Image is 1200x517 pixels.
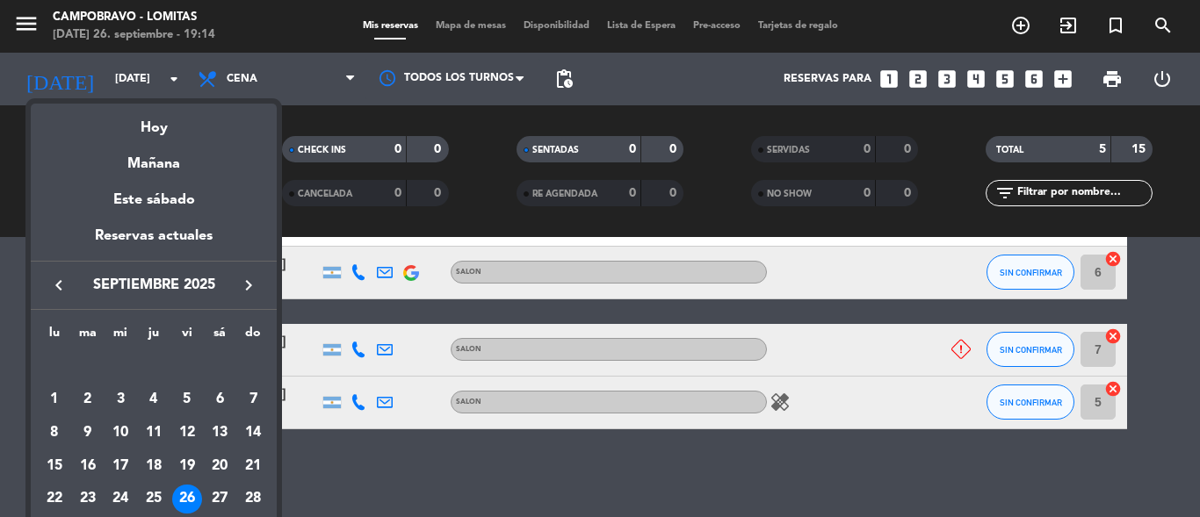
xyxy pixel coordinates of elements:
[105,451,135,481] div: 17
[204,416,237,449] td: 13 de septiembre de 2025
[205,418,235,448] div: 13
[40,485,69,514] div: 22
[139,485,169,514] div: 25
[105,418,135,448] div: 10
[31,104,277,140] div: Hoy
[104,449,137,483] td: 17 de septiembre de 2025
[71,483,105,516] td: 23 de septiembre de 2025
[238,418,268,448] div: 14
[38,323,71,350] th: lunes
[139,451,169,481] div: 18
[31,140,277,176] div: Mañana
[172,451,202,481] div: 19
[104,416,137,449] td: 10 de septiembre de 2025
[238,451,268,481] div: 21
[236,449,270,483] td: 21 de septiembre de 2025
[236,483,270,516] td: 28 de septiembre de 2025
[204,323,237,350] th: sábado
[104,483,137,516] td: 24 de septiembre de 2025
[104,384,137,417] td: 3 de septiembre de 2025
[137,449,170,483] td: 18 de septiembre de 2025
[205,485,235,514] div: 27
[73,418,103,448] div: 9
[238,384,268,414] div: 7
[205,451,235,481] div: 20
[38,416,71,449] td: 8 de septiembre de 2025
[172,418,202,448] div: 12
[137,323,170,350] th: jueves
[139,384,169,414] div: 4
[172,485,202,514] div: 26
[170,483,204,516] td: 26 de septiembre de 2025
[71,323,105,350] th: martes
[38,449,71,483] td: 15 de septiembre de 2025
[38,483,71,516] td: 22 de septiembre de 2025
[204,449,237,483] td: 20 de septiembre de 2025
[73,384,103,414] div: 2
[43,274,75,297] button: keyboard_arrow_left
[40,384,69,414] div: 1
[236,416,270,449] td: 14 de septiembre de 2025
[137,384,170,417] td: 4 de septiembre de 2025
[236,323,270,350] th: domingo
[172,384,202,414] div: 5
[137,483,170,516] td: 25 de septiembre de 2025
[40,418,69,448] div: 8
[104,323,137,350] th: miércoles
[170,323,204,350] th: viernes
[170,384,204,417] td: 5 de septiembre de 2025
[38,350,270,384] td: SEP.
[71,384,105,417] td: 2 de septiembre de 2025
[71,449,105,483] td: 16 de septiembre de 2025
[40,451,69,481] div: 15
[170,449,204,483] td: 19 de septiembre de 2025
[71,416,105,449] td: 9 de septiembre de 2025
[48,275,69,296] i: keyboard_arrow_left
[31,176,277,225] div: Este sábado
[139,418,169,448] div: 11
[137,416,170,449] td: 11 de septiembre de 2025
[170,416,204,449] td: 12 de septiembre de 2025
[236,384,270,417] td: 7 de septiembre de 2025
[205,384,235,414] div: 6
[204,384,237,417] td: 6 de septiembre de 2025
[204,483,237,516] td: 27 de septiembre de 2025
[238,275,259,296] i: keyboard_arrow_right
[105,485,135,514] div: 24
[73,451,103,481] div: 16
[238,485,268,514] div: 28
[31,225,277,261] div: Reservas actuales
[75,274,233,297] span: septiembre 2025
[105,384,135,414] div: 3
[73,485,103,514] div: 23
[38,384,71,417] td: 1 de septiembre de 2025
[233,274,264,297] button: keyboard_arrow_right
